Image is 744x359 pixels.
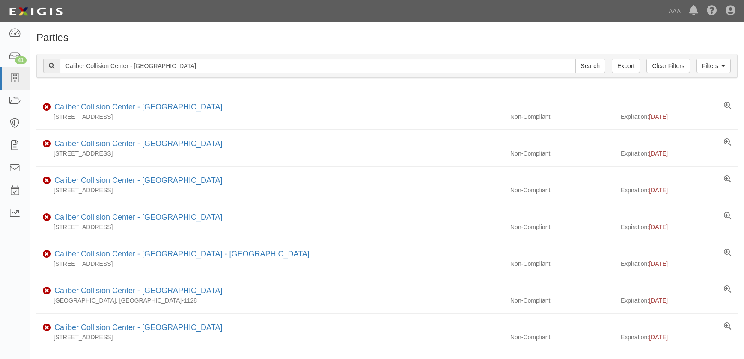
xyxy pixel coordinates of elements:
a: Caliber Collision Center - [GEOGRAPHIC_DATA] [54,286,222,295]
div: [STREET_ADDRESS] [36,259,504,268]
a: Filters [696,59,731,73]
a: Caliber Collision Center - [GEOGRAPHIC_DATA] [54,213,222,221]
div: Expiration: [621,223,738,231]
div: [GEOGRAPHIC_DATA], [GEOGRAPHIC_DATA]-1128 [36,296,504,305]
div: Non-Compliant [504,149,621,158]
a: Caliber Collision Center - [GEOGRAPHIC_DATA] [54,103,222,111]
a: Caliber Collision Center - [GEOGRAPHIC_DATA] [54,139,222,148]
div: [STREET_ADDRESS] [36,186,504,194]
div: Caliber Collision Center - El Cajon - East Main St [51,249,310,260]
span: [DATE] [649,297,668,304]
a: View results summary [724,249,731,257]
a: Caliber Collision Center - [GEOGRAPHIC_DATA] [54,176,222,185]
div: Expiration: [621,333,738,341]
a: Clear Filters [646,59,690,73]
div: Expiration: [621,259,738,268]
div: Expiration: [621,112,738,121]
i: Non-Compliant [43,178,51,184]
a: View results summary [724,212,731,221]
div: Caliber Collision Center - Delano [51,138,222,150]
div: [STREET_ADDRESS] [36,223,504,231]
div: [STREET_ADDRESS] [36,333,504,341]
div: Non-Compliant [504,186,621,194]
i: Non-Compliant [43,215,51,221]
div: Caliber Collision Center - Laguna Niguel [51,285,222,297]
div: Caliber Collision Center - El Monte [51,175,222,186]
div: Caliber Collision Center - El Segundo [51,212,222,223]
a: View results summary [724,175,731,184]
a: Export [612,59,640,73]
a: View results summary [724,138,731,147]
span: [DATE] [649,113,668,120]
a: Caliber Collision Center - [GEOGRAPHIC_DATA] [54,323,222,332]
i: Non-Compliant [43,325,51,331]
span: [DATE] [649,334,668,341]
div: Non-Compliant [504,223,621,231]
div: Caliber Collision Center - Lake Elsinore [51,322,222,333]
span: [DATE] [649,224,668,230]
div: Non-Compliant [504,333,621,341]
div: Expiration: [621,296,738,305]
a: View results summary [724,285,731,294]
div: Caliber Collision Center - El Centro [51,102,222,113]
div: Non-Compliant [504,296,621,305]
a: View results summary [724,102,731,110]
i: Non-Compliant [43,141,51,147]
span: [DATE] [649,187,668,194]
a: AAA [664,3,685,20]
a: Caliber Collision Center - [GEOGRAPHIC_DATA] - [GEOGRAPHIC_DATA] [54,250,310,258]
div: [STREET_ADDRESS] [36,112,504,121]
span: [DATE] [649,260,668,267]
input: Search [60,59,576,73]
i: Help Center - Complianz [707,6,717,16]
a: View results summary [724,322,731,331]
div: Expiration: [621,186,738,194]
div: [STREET_ADDRESS] [36,149,504,158]
div: 41 [15,56,27,64]
span: [DATE] [649,150,668,157]
i: Non-Compliant [43,288,51,294]
h1: Parties [36,32,738,43]
input: Search [575,59,605,73]
img: logo-5460c22ac91f19d4615b14bd174203de0afe785f0fc80cf4dbbc73dc1793850b.png [6,4,65,19]
div: Non-Compliant [504,112,621,121]
div: Expiration: [621,149,738,158]
i: Non-Compliant [43,104,51,110]
i: Non-Compliant [43,251,51,257]
div: Non-Compliant [504,259,621,268]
